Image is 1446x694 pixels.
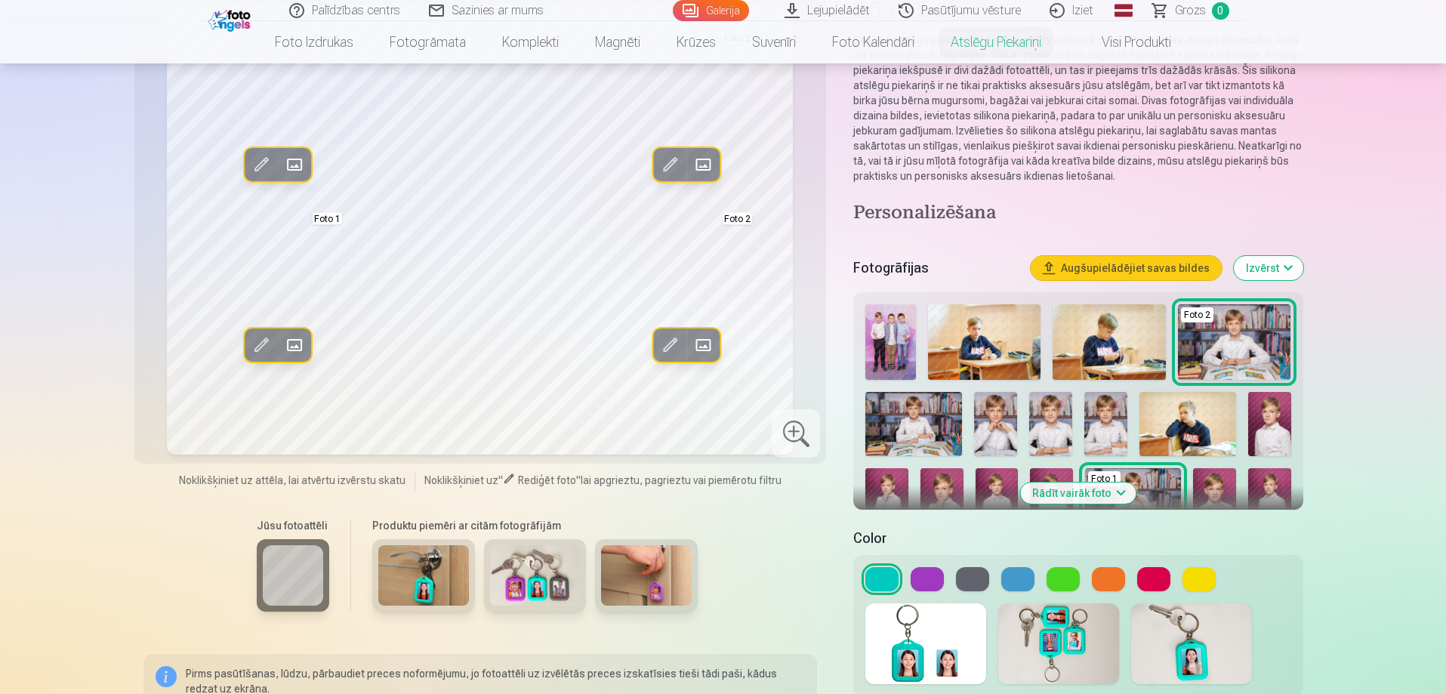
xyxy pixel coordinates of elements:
[581,474,782,486] span: lai apgrieztu, pagrieztu vai piemērotu filtru
[853,202,1303,226] h4: Personalizēšana
[734,21,814,63] a: Suvenīri
[576,474,581,486] span: "
[179,473,405,488] span: Noklikšķiniet uz attēla, lai atvērtu izvērstu skatu
[658,21,734,63] a: Krūzes
[372,21,484,63] a: Fotogrāmata
[257,21,372,63] a: Foto izdrukas
[853,258,1018,279] h5: Fotogrāfijas
[1212,2,1229,20] span: 0
[814,21,933,63] a: Foto kalendāri
[424,474,498,486] span: Noklikšķiniet uz
[853,528,1303,549] h5: Color
[498,474,503,486] span: "
[484,21,577,63] a: Komplekti
[933,21,1059,63] a: Atslēgu piekariņi
[208,6,254,32] img: /fa1
[1088,471,1121,486] div: Foto 1
[1175,2,1206,20] span: Grozs
[257,518,329,533] h6: Jūsu fotoattēli
[1234,256,1303,280] button: Izvērst
[853,32,1303,184] p: Silikona atslēgu piekariņš ir ne tikai stilīgs veids, kā sakārtot atslēgas, bet arī aksesuārs, ku...
[1059,21,1189,63] a: Visi produkti
[1181,307,1213,322] div: Foto 2
[366,518,704,533] h6: Produktu piemēri ar citām fotogrāfijām
[1031,256,1222,280] button: Augšupielādējiet savas bildes
[577,21,658,63] a: Magnēti
[518,474,576,486] span: Rediģēt foto
[1020,483,1136,504] button: Rādīt vairāk foto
